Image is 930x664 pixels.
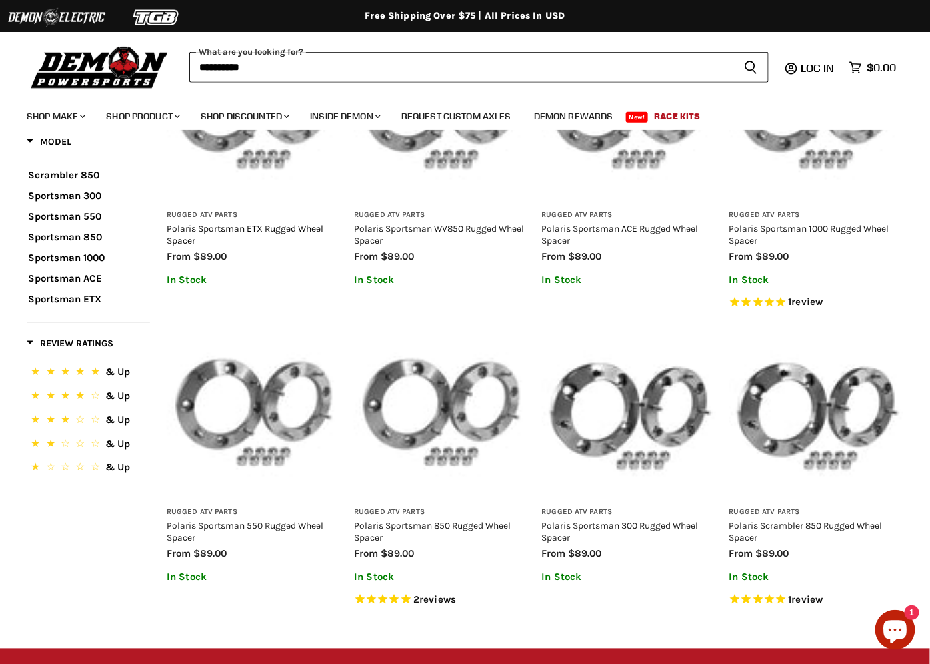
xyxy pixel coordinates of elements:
[542,323,716,497] img: Polaris Sportsman 300 Rugged Wheel Spacer
[28,460,149,479] button: 1 Star.
[729,508,903,518] h3: Rugged ATV Parts
[542,521,699,543] a: Polaris Sportsman 300 Rugged Wheel Spacer
[354,323,528,497] img: Polaris Sportsman 850 Rugged Wheel Spacer
[542,548,566,560] span: from
[843,58,903,77] a: $0.00
[729,210,903,220] h3: Rugged ATV Parts
[354,274,528,286] p: In Stock
[729,593,903,607] span: Rated 5.0 out of 5 stars 1 reviews
[354,521,511,543] a: Polaris Sportsman 850 Rugged Wheel Spacer
[354,572,528,583] p: In Stock
[107,5,207,30] img: TGB Logo 2
[17,97,893,130] ul: Main menu
[792,593,823,605] span: review
[193,250,227,262] span: $89.00
[729,323,903,497] img: Polaris Scrambler 850 Rugged Wheel Spacer
[542,508,716,518] h3: Rugged ATV Parts
[300,103,389,130] a: Inside Demon
[413,593,456,605] span: 2 reviews
[27,338,113,349] span: Review Ratings
[867,61,897,74] span: $0.00
[801,61,835,75] span: Log in
[28,364,149,383] button: 5 Stars.
[729,274,903,286] p: In Stock
[391,103,521,130] a: Request Custom Axles
[729,223,889,246] a: Polaris Sportsman 1000 Rugged Wheel Spacer
[354,508,528,518] h3: Rugged ATV Parts
[167,223,323,246] a: Polaris Sportsman ETX Rugged Wheel Spacer
[105,366,130,378] span: & Up
[105,438,130,450] span: & Up
[167,274,341,286] p: In Stock
[189,52,733,83] input: When autocomplete results are available use up and down arrows to review and enter to select
[189,52,769,83] form: Product
[27,337,113,354] button: Filter by Review Ratings
[28,169,99,181] span: Scrambler 850
[729,548,753,560] span: from
[27,135,71,152] button: Filter by Model
[167,210,341,220] h3: Rugged ATV Parts
[167,250,191,262] span: from
[17,103,93,130] a: Shop Make
[28,272,102,284] span: Sportsman ACE
[542,223,699,246] a: Polaris Sportsman ACE Rugged Wheel Spacer
[167,572,341,583] p: In Stock
[27,136,71,147] span: Model
[354,210,528,220] h3: Rugged ATV Parts
[28,436,149,455] button: 2 Stars.
[354,593,528,607] span: Rated 5.0 out of 5 stars 2 reviews
[381,548,414,560] span: $89.00
[569,548,602,560] span: $89.00
[193,548,227,560] span: $89.00
[542,210,716,220] h3: Rugged ATV Parts
[789,296,823,308] span: 1 reviews
[167,323,341,497] img: Polaris Sportsman 550 Rugged Wheel Spacer
[419,593,456,605] span: reviews
[354,250,378,262] span: from
[28,412,149,431] button: 3 Stars.
[105,390,130,402] span: & Up
[167,548,191,560] span: from
[28,388,149,407] button: 4 Stars.
[191,103,297,130] a: Shop Discounted
[542,572,716,583] p: In Stock
[96,103,188,130] a: Shop Product
[28,252,105,264] span: Sportsman 1000
[105,462,130,474] span: & Up
[28,231,102,243] span: Sportsman 850
[7,5,107,30] img: Demon Electric Logo 2
[789,593,823,605] span: 1 reviews
[756,548,789,560] span: $89.00
[105,414,130,426] span: & Up
[792,296,823,308] span: review
[733,52,769,83] button: Search
[729,296,903,310] span: Rated 5.0 out of 5 stars 1 reviews
[28,210,101,222] span: Sportsman 550
[729,521,883,543] a: Polaris Scrambler 850 Rugged Wheel Spacer
[626,112,649,123] span: New!
[524,103,623,130] a: Demon Rewards
[27,43,173,91] img: Demon Powersports
[645,103,711,130] a: Race Kits
[729,572,903,583] p: In Stock
[354,223,524,246] a: Polaris Sportsman WV850 Rugged Wheel Spacer
[871,610,919,653] inbox-online-store-chat: Shopify online store chat
[28,293,101,305] span: Sportsman ETX
[542,250,566,262] span: from
[795,62,843,74] a: Log in
[354,548,378,560] span: from
[569,250,602,262] span: $89.00
[167,508,341,518] h3: Rugged ATV Parts
[729,250,753,262] span: from
[167,521,323,543] a: Polaris Sportsman 550 Rugged Wheel Spacer
[756,250,789,262] span: $89.00
[542,274,716,286] p: In Stock
[381,250,414,262] span: $89.00
[28,190,101,202] span: Sportsman 300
